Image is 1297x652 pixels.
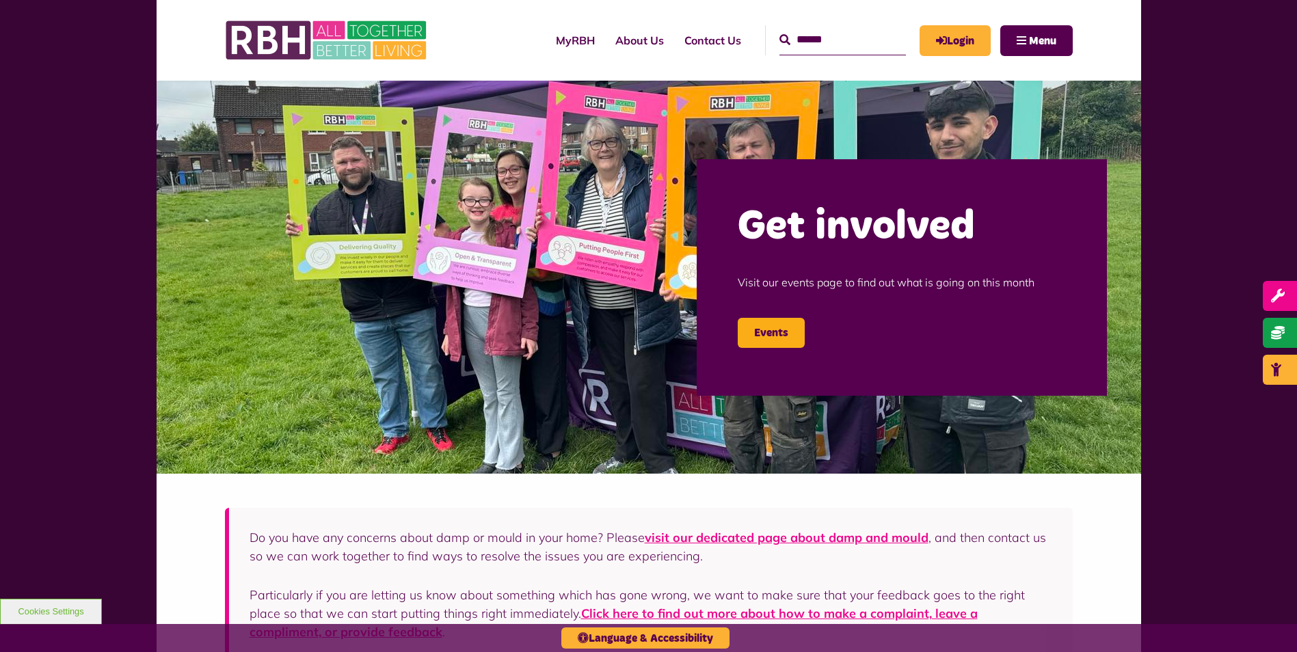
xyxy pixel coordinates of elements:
a: MyRBH [546,22,605,59]
a: visit our dedicated page about damp and mould [645,530,928,545]
h2: Get involved [738,200,1066,254]
a: Click here to find out more about how to make a complaint, leave a compliment, or provide feedback [250,606,978,640]
a: MyRBH [920,25,991,56]
button: Navigation [1000,25,1073,56]
p: Visit our events page to find out what is going on this month [738,254,1066,311]
img: Image (22) [157,81,1141,474]
span: Menu [1029,36,1056,46]
p: Particularly if you are letting us know about something which has gone wrong, we want to make sur... [250,586,1052,641]
img: RBH [225,14,430,67]
a: Events [738,318,805,348]
button: Language & Accessibility [561,627,730,649]
p: Do you have any concerns about damp or mould in your home? Please , and then contact us so we can... [250,528,1052,565]
a: Contact Us [674,22,751,59]
a: About Us [605,22,674,59]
